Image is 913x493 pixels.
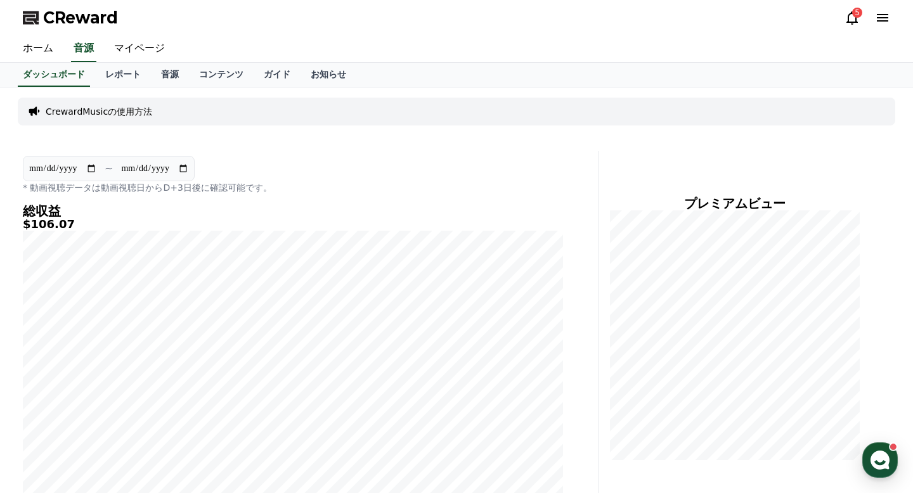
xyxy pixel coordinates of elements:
[189,63,254,87] a: コンテンツ
[23,218,563,231] h5: $106.07
[46,105,152,118] a: CrewardMusicの使用方法
[104,35,175,62] a: マイページ
[301,63,356,87] a: お知らせ
[23,204,563,218] h4: 総収益
[609,196,860,210] h4: プレミアムビュー
[95,63,151,87] a: レポート
[71,35,96,62] a: 音源
[18,63,90,87] a: ダッシュボード
[43,8,118,28] span: CReward
[852,8,862,18] div: 5
[151,63,189,87] a: 音源
[23,181,563,194] p: * 動画視聴データは動画視聴日からD+3日後に確認可能です。
[845,10,860,25] a: 5
[13,35,63,62] a: ホーム
[254,63,301,87] a: ガイド
[23,8,118,28] a: CReward
[105,161,113,176] p: ~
